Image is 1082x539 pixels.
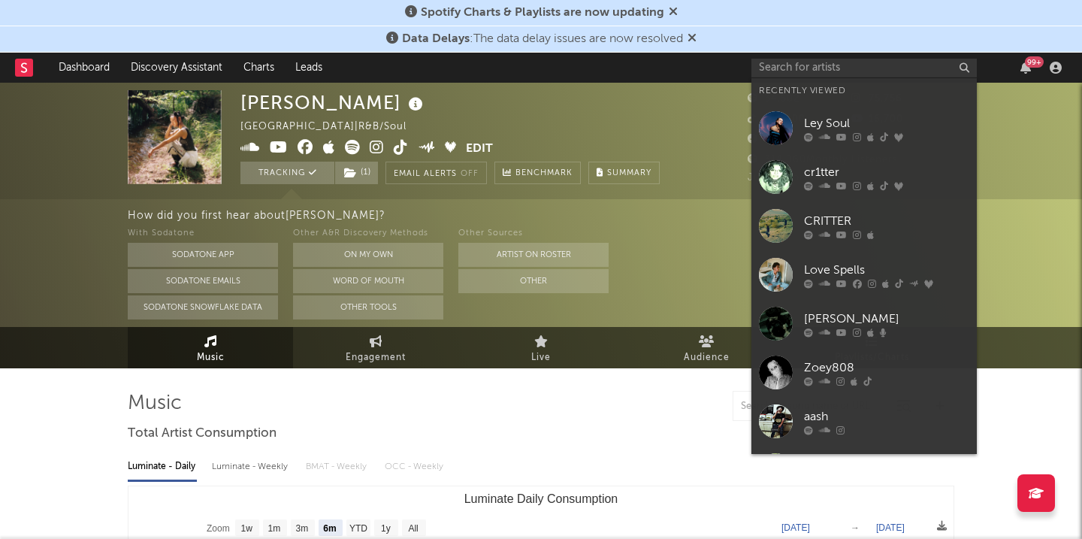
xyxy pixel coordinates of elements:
button: Other Tools [293,295,443,319]
a: Dashboard [48,53,120,83]
span: Music [197,349,225,367]
button: (1) [335,162,378,184]
span: 137,400 [748,114,805,124]
div: [PERSON_NAME] [804,310,969,328]
button: Sodatone App [128,243,278,267]
button: On My Own [293,243,443,267]
span: : The data delay issues are now resolved [402,33,683,45]
text: 1m [268,523,281,534]
span: Jump Score: 83.2 [748,173,836,183]
span: Data Delays [402,33,470,45]
button: Sodatone Snowflake Data [128,295,278,319]
a: Charts [233,53,285,83]
span: Benchmark [515,165,573,183]
span: 34,502 [748,94,799,104]
a: Love Spells [751,250,977,299]
span: Live [531,349,551,367]
span: Dismiss [688,33,697,45]
div: Love Spells [804,261,969,279]
span: Engagement [346,349,406,367]
div: Other Sources [458,225,609,243]
div: Zoey808 [804,359,969,377]
a: Live [458,327,624,368]
span: ( 1 ) [334,162,379,184]
div: Luminate - Daily [128,454,197,480]
div: [PERSON_NAME] [240,90,427,115]
text: 3m [296,523,309,534]
div: Other A&R Discovery Methods [293,225,443,243]
button: Artist on Roster [458,243,609,267]
text: YTD [349,523,367,534]
a: Discovery Assistant [120,53,233,83]
a: cr1tter [751,153,977,201]
span: Summary [607,169,651,177]
div: aash [804,407,969,425]
a: Zoey808 [751,348,977,397]
a: Audience [624,327,789,368]
button: Tracking [240,162,334,184]
text: All [408,523,418,534]
div: Ley Soul [804,114,969,132]
span: Dismiss [669,7,678,19]
span: 832 [748,135,784,144]
span: 314,060 Monthly Listeners [748,155,898,165]
em: Off [461,170,479,178]
button: Word Of Mouth [293,269,443,293]
span: Total Artist Consumption [128,425,277,443]
a: CRITTER [751,201,977,250]
a: Benchmark [494,162,581,184]
text: 6m [323,523,336,534]
div: [GEOGRAPHIC_DATA] | R&B/Soul [240,118,424,136]
a: Ley Soul [751,104,977,153]
a: [PERSON_NAME] [751,299,977,348]
text: Zoom [207,523,230,534]
button: Email AlertsOff [385,162,487,184]
div: cr1tter [804,163,969,181]
span: Spotify Charts & Playlists are now updating [421,7,664,19]
text: 1y [381,523,391,534]
input: Search by song name or URL [733,401,892,413]
button: Edit [466,140,493,159]
a: Leads [285,53,333,83]
a: Engagement [293,327,458,368]
input: Search for artists [751,59,977,77]
text: [DATE] [876,522,905,533]
div: Luminate - Weekly [212,454,291,480]
text: → [851,522,860,533]
a: aash [751,397,977,446]
a: [PERSON_NAME] [751,446,977,495]
div: With Sodatone [128,225,278,243]
button: Sodatone Emails [128,269,278,293]
div: 99 + [1025,56,1044,68]
button: Other [458,269,609,293]
text: Luminate Daily Consumption [464,492,618,505]
a: Music [128,327,293,368]
text: [DATE] [781,522,810,533]
div: Recently Viewed [759,82,969,100]
span: Audience [684,349,730,367]
button: 99+ [1020,62,1031,74]
text: 1w [241,523,253,534]
div: How did you first hear about [PERSON_NAME] ? [128,207,1082,225]
button: Summary [588,162,660,184]
div: CRITTER [804,212,969,230]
